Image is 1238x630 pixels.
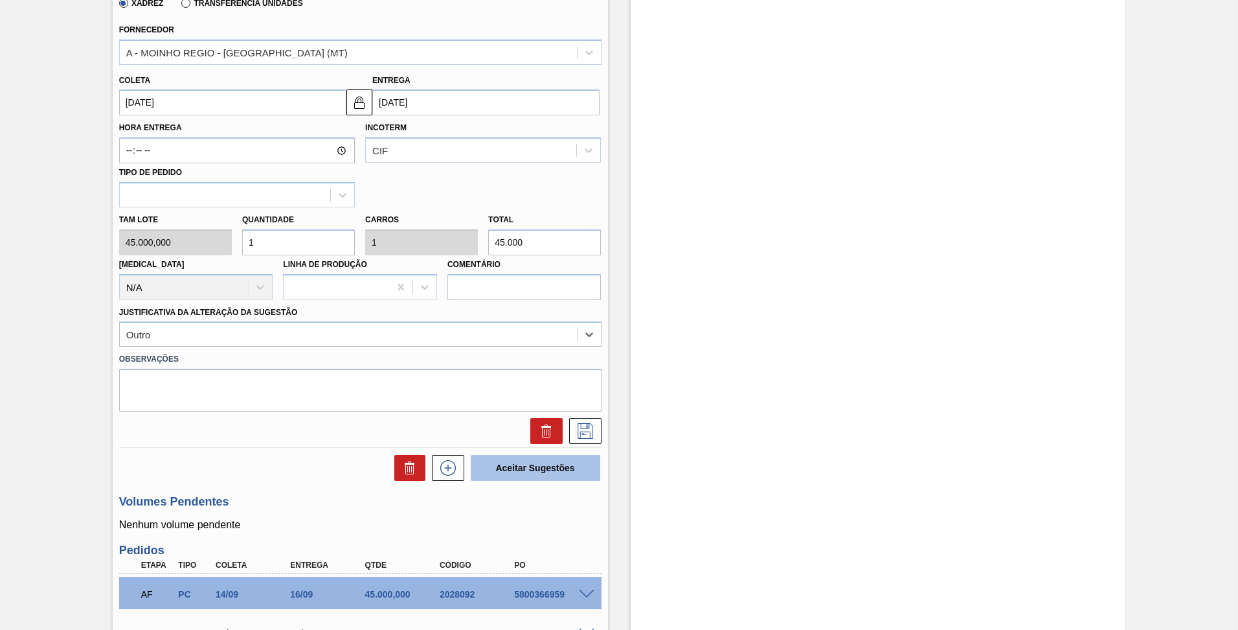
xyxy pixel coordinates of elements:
p: Nenhum volume pendente [119,519,602,531]
label: Comentário [447,255,602,274]
label: Linha de Produção [283,260,367,269]
label: Hora Entrega [119,119,355,137]
div: Aceitar Sugestões [464,454,602,482]
div: PO [511,561,594,570]
label: Fornecedor [119,25,174,34]
div: A - MOINHO REGIO - [GEOGRAPHIC_DATA] (MT) [126,47,348,58]
div: Excluir Sugestões [388,455,425,481]
div: Qtde [362,561,445,570]
div: Tipo [175,561,214,570]
div: Código [436,561,520,570]
label: Observações [119,350,602,369]
label: Incoterm [365,123,407,132]
div: Salvar Sugestão [563,418,602,444]
div: Etapa [138,561,177,570]
p: AF [141,589,174,600]
div: Nova sugestão [425,455,464,481]
h3: Volumes Pendentes [119,495,602,509]
label: Quantidade [242,215,294,224]
div: Pedido de Compra [175,589,214,600]
label: Entrega [372,76,411,85]
label: [MEDICAL_DATA] [119,260,185,269]
div: Aguardando Faturamento [138,580,177,609]
label: Justificativa da Alteração da Sugestão [119,308,298,317]
input: dd/mm/yyyy [119,89,346,115]
div: Outro [126,329,151,340]
img: locked [352,95,367,110]
input: dd/mm/yyyy [372,89,600,115]
label: Tam lote [119,211,232,229]
label: Tipo de pedido [119,168,182,177]
button: Aceitar Sugestões [471,455,600,481]
div: 16/09/2025 [287,589,370,600]
div: 2028092 [436,589,520,600]
div: Entrega [287,561,370,570]
label: Total [488,215,513,224]
div: Excluir Sugestão [524,418,563,444]
div: 5800366959 [511,589,594,600]
div: CIF [372,145,388,156]
div: 45.000,000 [362,589,445,600]
label: Carros [365,215,399,224]
button: locked [346,89,372,115]
label: Coleta [119,76,150,85]
div: Coleta [212,561,296,570]
h3: Pedidos [119,544,602,557]
div: 14/09/2025 [212,589,296,600]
